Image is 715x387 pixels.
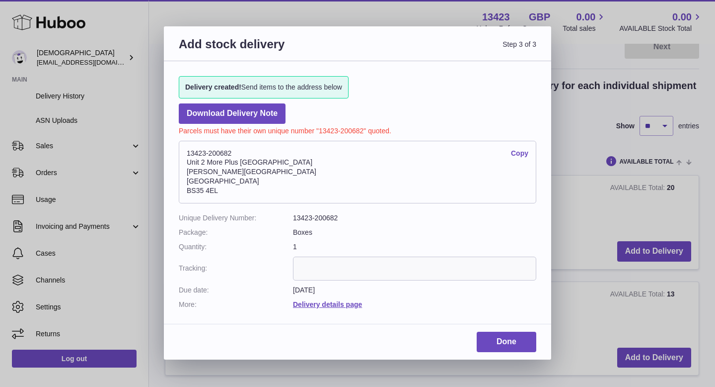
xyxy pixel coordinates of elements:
strong: Delivery created! [185,83,241,91]
span: Step 3 of 3 [357,36,536,64]
dd: [DATE] [293,286,536,295]
h3: Add stock delivery [179,36,357,64]
dd: 1 [293,242,536,252]
dt: Tracking: [179,257,293,281]
a: Download Delivery Note [179,103,286,124]
a: Done [477,332,536,352]
dd: 13423-200682 [293,213,536,223]
address: 13423-200682 Unit 2 More Plus [GEOGRAPHIC_DATA] [PERSON_NAME][GEOGRAPHIC_DATA] [GEOGRAPHIC_DATA] ... [179,141,536,203]
a: Copy [511,149,528,158]
span: Send items to the address below [185,83,342,92]
p: Parcels must have their own unique number "13423-200682" quoted. [179,124,536,136]
dt: Quantity: [179,242,293,252]
dd: Boxes [293,228,536,237]
a: Delivery details page [293,300,362,308]
dt: Due date: [179,286,293,295]
dt: Unique Delivery Number: [179,213,293,223]
dt: More: [179,300,293,309]
dt: Package: [179,228,293,237]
